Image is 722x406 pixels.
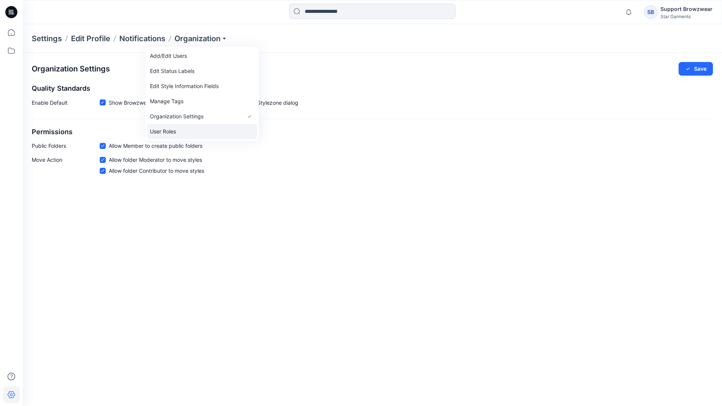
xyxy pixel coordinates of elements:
[32,142,100,150] p: Public Folders
[109,167,204,175] span: Allow folder Contributor to move styles
[147,94,257,109] a: Manage Tags
[32,65,110,73] h2: Organization Settings
[147,64,257,79] a: Edit Status Labels
[147,124,257,139] a: User Roles
[109,156,202,164] span: Allow folder Moderator to move styles
[32,128,713,136] h2: Permissions
[147,79,257,94] a: Edit Style Information Fields
[644,5,657,19] div: SB
[109,142,202,150] span: Allow Member to create public folders
[679,62,713,76] button: Save
[32,85,713,93] h2: Quality Standards
[119,33,165,44] a: Notifications
[32,33,62,44] p: Settings
[32,156,100,178] p: Move Action
[660,14,713,19] div: Star Garments
[109,99,298,107] span: Show Browzwear’s default quality standards in the Share to Stylezone dialog
[147,48,257,64] a: Add/Edit Users
[147,109,257,124] a: Organization Settings
[71,33,110,44] a: Edit Profile
[32,99,100,110] p: Enable Default
[660,5,713,14] div: Support Browzwear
